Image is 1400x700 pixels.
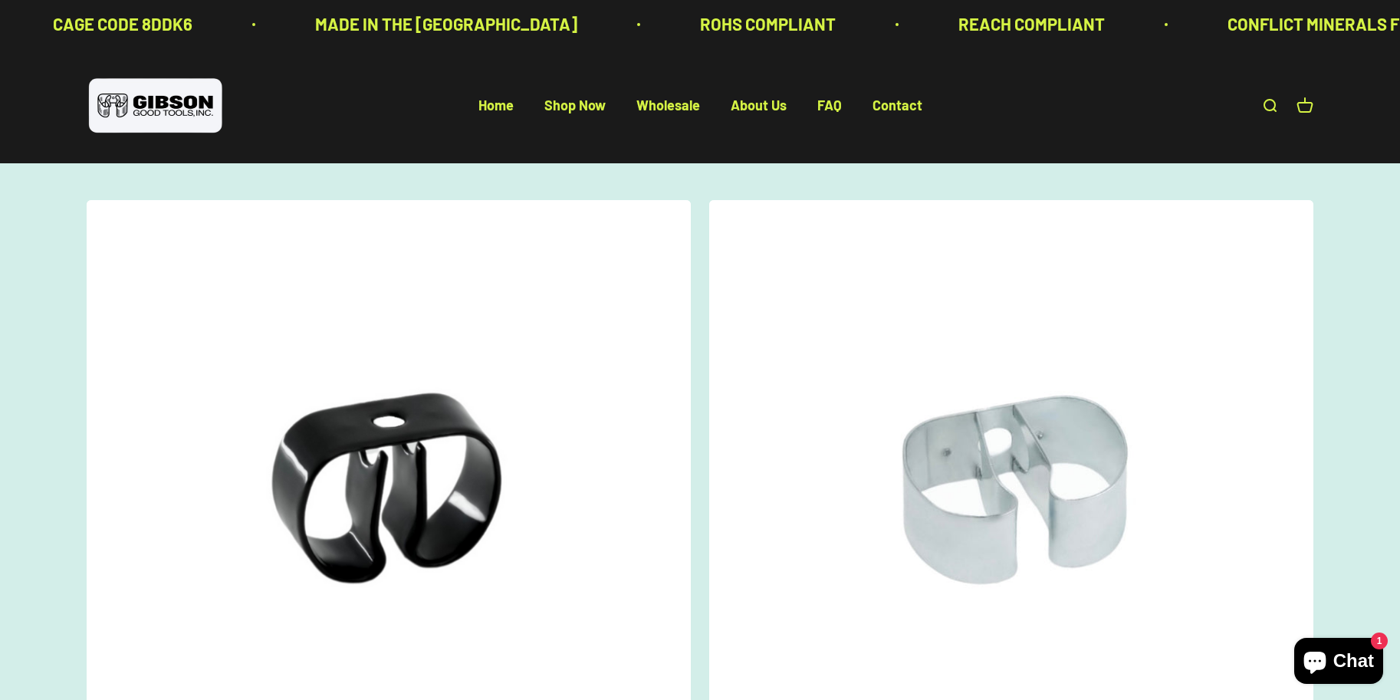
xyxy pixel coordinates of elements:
a: About Us [731,97,787,114]
p: ROHS COMPLIANT [698,11,834,38]
a: Home [478,97,514,114]
p: CAGE CODE 8DDK6 [51,11,191,38]
inbox-online-store-chat: Shopify online store chat [1290,638,1388,688]
a: Shop Now [544,97,606,114]
a: Contact [873,97,922,114]
a: Wholesale [636,97,700,114]
p: MADE IN THE [GEOGRAPHIC_DATA] [314,11,576,38]
a: FAQ [817,97,842,114]
p: REACH COMPLIANT [957,11,1103,38]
